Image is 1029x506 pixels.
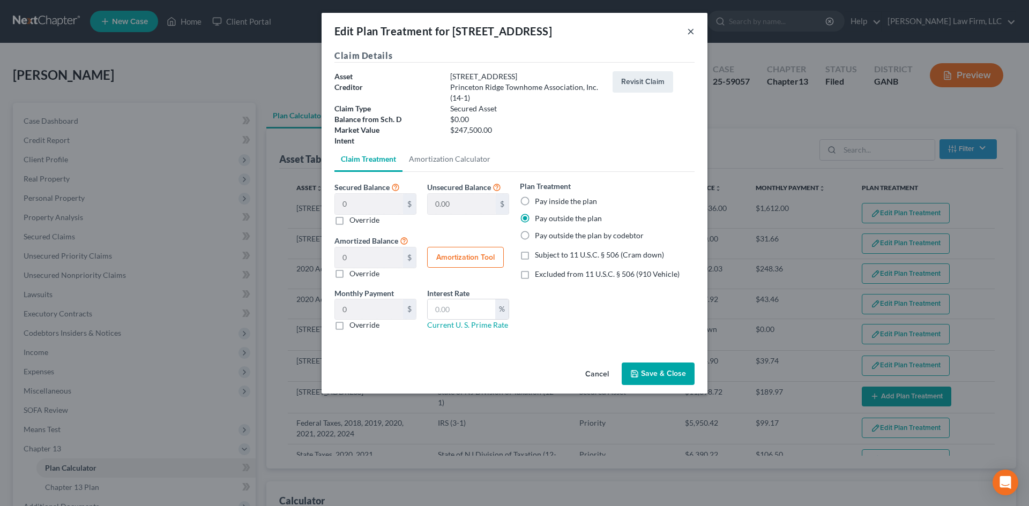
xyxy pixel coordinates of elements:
span: Amortized Balance [334,236,398,245]
div: Open Intercom Messenger [993,470,1018,495]
input: 0.00 [335,247,403,268]
span: Subject to 11 U.S.C. § 506 (Cram down) [535,250,664,259]
label: Interest Rate [427,288,469,299]
button: Cancel [577,364,617,385]
div: Princeton Ridge Townhome Association, Inc. (14-1) [445,82,607,103]
label: Override [349,215,379,225]
div: $247,500.00 [445,125,607,135]
button: Revisit Claim [613,71,673,93]
label: Pay inside the plan [535,196,597,207]
a: Amortization Calculator [402,146,497,172]
div: Creditor [329,82,445,103]
div: Balance from Sch. D [329,114,445,125]
div: [STREET_ADDRESS] [445,71,607,82]
div: $0.00 [445,114,607,125]
div: $ [403,247,416,268]
label: Monthly Payment [334,288,394,299]
div: Secured Asset [445,103,607,114]
h5: Claim Details [334,49,695,63]
input: 0.00 [335,194,403,214]
button: × [687,25,695,37]
button: Amortization Tool [427,247,504,268]
label: Override [349,320,379,330]
button: Save & Close [622,362,695,385]
a: Claim Treatment [334,146,402,172]
div: Edit Plan Treatment for [STREET_ADDRESS] [334,24,552,39]
div: % [495,299,509,320]
input: 0.00 [428,299,495,320]
span: Unsecured Balance [427,183,491,192]
label: Pay outside the plan [535,213,602,224]
div: $ [403,194,416,214]
span: Secured Balance [334,183,390,192]
label: Plan Treatment [520,180,571,192]
div: Asset [329,71,445,82]
div: $ [496,194,509,214]
input: 0.00 [428,194,496,214]
label: Override [349,268,379,279]
div: Market Value [329,125,445,135]
a: Current U. S. Prime Rate [427,320,508,329]
div: Claim Type [329,103,445,114]
label: Pay outside the plan by codebtor [535,230,644,241]
div: $ [403,299,416,320]
input: 0.00 [335,299,403,320]
span: Excluded from 11 U.S.C. § 506 (910 Vehicle) [535,269,680,278]
div: Intent [329,135,445,146]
